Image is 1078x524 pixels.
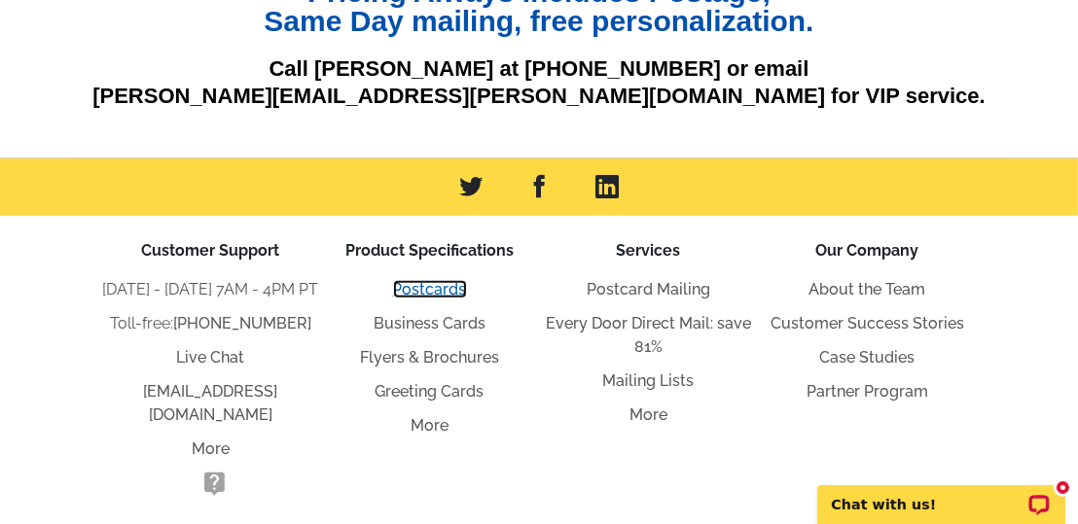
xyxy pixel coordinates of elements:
[603,371,695,390] a: Mailing Lists
[142,241,280,260] span: Customer Support
[816,241,919,260] span: Our Company
[807,382,928,401] a: Partner Program
[617,241,681,260] span: Services
[411,416,449,435] a: More
[177,348,245,367] a: Live Chat
[546,314,751,356] a: Every Door Direct Mail: save 81%
[101,278,320,301] li: [DATE] - [DATE] 7AM - 4PM PT
[173,314,311,332] a: [PHONE_NUMBER]
[101,312,320,335] li: Toll-free:
[393,280,467,298] a: Postcards
[192,439,230,458] a: More
[345,241,514,260] span: Product Specifications
[587,280,710,298] a: Postcard Mailing
[374,314,485,332] a: Business Cards
[820,348,916,367] a: Case Studies
[771,314,964,332] a: Customer Success Stories
[629,405,667,424] a: More
[376,382,485,401] a: Greeting Cards
[809,280,926,298] a: About the Team
[360,348,499,367] a: Flyers & Brochures
[72,55,1006,111] p: Call [PERSON_NAME] at [PHONE_NUMBER] or email [PERSON_NAME][EMAIL_ADDRESS][PERSON_NAME][DOMAIN_NA...
[144,382,278,424] a: [EMAIL_ADDRESS][DOMAIN_NAME]
[805,463,1078,524] iframe: LiveChat chat widget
